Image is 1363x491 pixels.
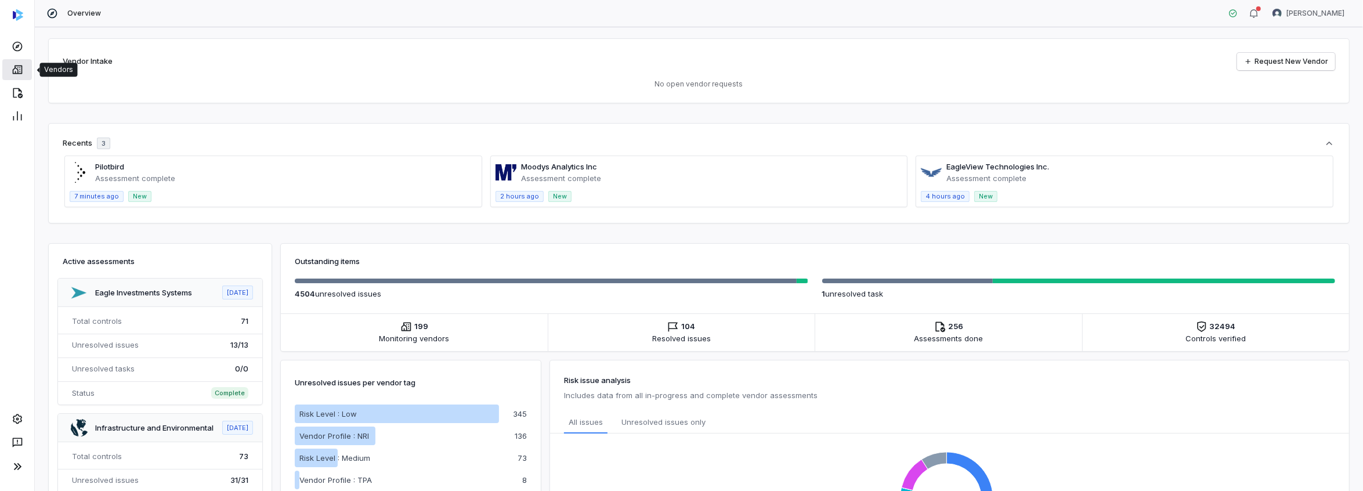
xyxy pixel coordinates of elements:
p: Unresolved issues per vendor tag [295,374,415,391]
button: Recents3 [63,138,1335,149]
span: Resolved issues [652,333,711,344]
span: [PERSON_NAME] [1286,9,1344,18]
a: Request New Vendor [1237,53,1335,70]
span: 32494 [1210,321,1236,333]
span: All issues [569,416,603,428]
button: Anita Ritter avatar[PERSON_NAME] [1266,5,1351,22]
a: Eagle Investments Systems [95,288,192,297]
span: Assessments done [914,333,983,344]
p: No open vendor requests [63,80,1335,89]
p: 8 [522,476,527,484]
h3: Risk issue analysis [564,374,1335,386]
span: 4504 [295,289,315,298]
a: Pilotbird [95,162,124,171]
img: svg%3e [13,9,23,21]
h3: Outstanding items [295,255,1335,267]
span: Unresolved issues only [621,416,706,429]
p: 73 [518,454,527,462]
p: Vendor Profile : NRI [299,430,369,442]
p: unresolved task [822,288,1336,299]
span: Overview [67,9,101,18]
a: Moodys Analytics Inc [521,162,597,171]
span: 3 [102,139,106,148]
p: 136 [515,432,527,440]
span: 1 [822,289,826,298]
p: 345 [513,410,527,418]
h3: Active assessments [63,255,258,267]
p: Vendor Profile : TPA [299,474,372,486]
p: Risk Level : Low [299,408,357,420]
p: unresolved issue s [295,288,808,299]
span: Monitoring vendors [379,333,449,344]
a: EagleView Technologies Inc. [946,162,1049,171]
span: 104 [681,321,695,333]
img: Anita Ritter avatar [1272,9,1282,18]
span: Controls verified [1185,333,1246,344]
h2: Vendor Intake [63,56,113,67]
span: 199 [414,321,428,333]
span: 256 [948,321,963,333]
a: Infrastructure and Environmental [95,423,214,432]
p: Risk Level : Medium [299,452,370,464]
div: Recents [63,138,110,149]
p: Includes data from all in-progress and complete vendor assessments [564,388,1335,402]
div: Vendors [44,65,73,74]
